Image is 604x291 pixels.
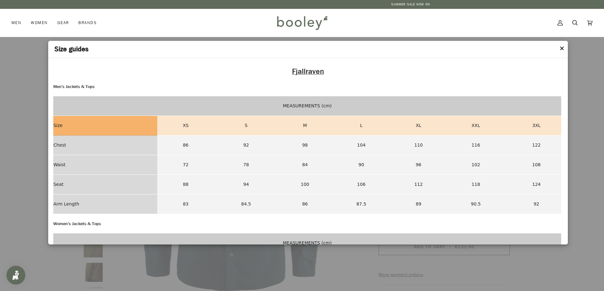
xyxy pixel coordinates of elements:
[53,84,94,90] strong: Men's Jackets & Tops
[292,66,324,76] strong: Fjallraven
[214,155,278,175] td: 78
[391,175,446,194] td: 112
[214,136,278,155] td: 92
[532,123,541,128] strong: 3XL
[214,194,278,214] td: 84.5
[274,14,330,32] img: Booley
[157,175,214,194] td: 88
[245,123,248,128] strong: S
[278,155,332,175] td: 84
[11,9,26,37] a: Men
[11,20,21,26] span: Men
[53,182,63,187] strong: Seat
[157,136,214,155] td: 86
[283,103,332,108] strong: MEASUREMENTS (cm)
[446,194,505,214] td: 90.5
[391,136,446,155] td: 110
[446,155,505,175] td: 102
[57,20,69,26] span: Gear
[416,123,421,128] strong: XL
[31,20,48,26] span: Women
[332,194,391,214] td: 87.5
[214,175,278,194] td: 94
[446,136,505,155] td: 116
[53,221,101,227] strong: Women's Jackets & Tops
[53,162,65,167] strong: Waist
[391,155,446,175] td: 96
[360,123,363,128] strong: L
[391,194,446,214] td: 89
[53,201,79,206] strong: Arm Length
[505,155,561,175] td: 108
[332,175,391,194] td: 106
[78,20,97,26] span: Brands
[278,136,332,155] td: 98
[332,136,391,155] td: 104
[278,175,332,194] td: 100
[183,123,188,128] strong: XS
[332,155,391,175] td: 90
[53,142,66,148] strong: Chest
[283,240,332,245] strong: MEASUREMENTS (cm)
[446,175,505,194] td: 118
[505,136,561,155] td: 122
[6,266,25,285] iframe: Button to open loyalty program pop-up
[26,9,52,37] a: Women
[157,194,214,214] td: 83
[505,175,561,194] td: 124
[48,41,568,58] header: Size guides
[471,123,480,128] strong: XXL
[278,194,332,214] td: 86
[53,123,62,128] strong: Size
[505,194,561,214] td: 92
[157,155,214,175] td: 72
[559,44,565,54] button: ✕
[391,2,430,7] a: SUMMER SALE NOW ON
[74,9,101,37] a: Brands
[53,9,74,37] a: Gear
[303,123,307,128] strong: M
